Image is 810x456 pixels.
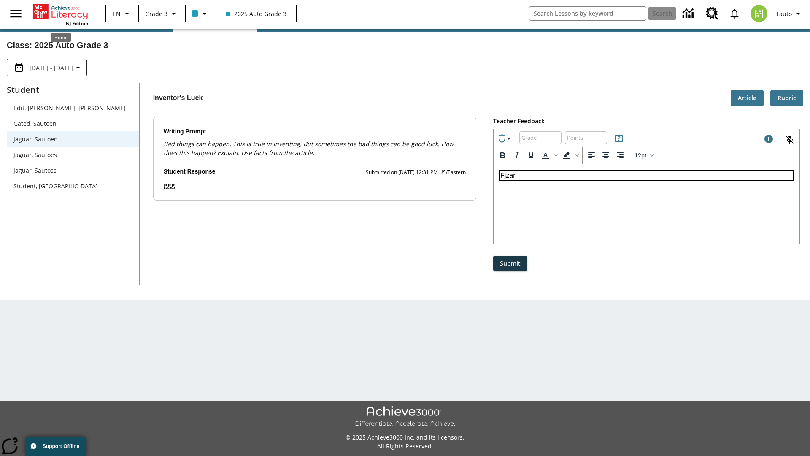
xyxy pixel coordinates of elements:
h2: Class : 2025 Auto Grade 3 [7,38,803,52]
a: Notifications [724,3,745,24]
button: Submit [493,256,527,271]
div: Grade: Letters, numbers, %, + and - are allowed. [519,131,562,144]
span: 2025 Auto Grade 3 [226,9,286,18]
button: Achievements [494,130,517,147]
button: Click to activate and allow voice recognition [780,130,800,150]
button: Class color is light blue. Change class color [188,6,213,21]
button: Underline [524,148,538,163]
button: Grade: Grade 3, Select a grade [142,6,182,21]
div: Student, [GEOGRAPHIC_DATA] [7,178,139,194]
div: Text color [538,148,559,163]
button: Language: EN, Select a language [109,6,136,21]
button: Bold [495,148,510,163]
span: Tauto [776,9,792,18]
div: Jaguar, Sautoss [7,163,139,178]
span: Support Offline [43,443,79,449]
img: avatar image [751,5,767,22]
a: Data Center [678,2,701,25]
div: Home [33,3,88,27]
div: Points: Must be equal to or less than 25. [565,131,607,144]
div: Maximum 1000 characters Press Escape to exit toolbar and use left and right arrow keys to access ... [764,134,774,146]
img: Achieve3000 Differentiate Accelerate Achieve [355,406,455,428]
svg: Collapse Date Range Filter [73,62,83,73]
span: Edit. [PERSON_NAME]. [PERSON_NAME] [13,103,132,112]
button: Select a new avatar [745,3,772,24]
p: ggg [164,180,466,190]
span: Jaguar, Sautoss [13,166,132,175]
button: Italic [510,148,524,163]
button: Select the date range menu item [11,62,83,73]
span: EN [113,9,121,18]
p: Student [7,83,139,97]
p: Inventor's Luck [153,93,203,103]
button: Support Offline [25,437,86,456]
div: Edit. [PERSON_NAME]. [PERSON_NAME] [7,100,139,116]
p: Writing Prompt [164,127,466,136]
button: Align center [599,148,613,163]
button: Align left [584,148,599,163]
p: Bad things can happen. This is true in inventing. But sometimes the bad things can be good luck. ... [164,139,466,157]
span: [DATE] - [DATE] [30,63,73,72]
span: Gated, Sautoen [13,119,132,128]
span: Jaguar, Sautoes [13,150,132,159]
span: Jaguar, Sautoen [13,135,132,144]
button: Profile/Settings [772,6,807,21]
input: Grade: Letters, numbers, %, + and - are allowed. [519,127,562,149]
iframe: Rich Text Area. Press ALT-0 for help. [494,164,799,231]
span: Grade 3 [145,9,167,18]
input: search field [529,7,646,20]
p: Student Response [164,167,216,176]
div: Background color [559,148,580,163]
button: Font sizes [631,148,657,163]
button: Align right [613,148,627,163]
span: 12pt [634,152,647,159]
button: Article, Will open in new tab [731,90,764,106]
div: Jaguar, Sautoen [7,131,139,147]
a: Resource Center, Will open in new tab [701,2,724,25]
div: Home [51,33,71,42]
div: Gated, Sautoen [7,116,139,131]
p: Student Response [164,180,466,190]
p: Teacher Feedback [493,117,800,126]
p: Submitted on [DATE] 12:31 PM US/Eastern [366,168,466,176]
div: Jaguar, Sautoes [7,147,139,163]
button: Rubric, Will open in new tab [770,90,803,106]
span: NJ Edition [66,20,88,27]
a: Home [33,3,88,20]
input: Points: Must be equal to or less than 25. [565,127,607,149]
button: Rules for Earning Points and Achievements, Will open in new tab [610,130,627,147]
span: Student, [GEOGRAPHIC_DATA] [13,182,132,190]
button: Open side menu [3,1,28,26]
